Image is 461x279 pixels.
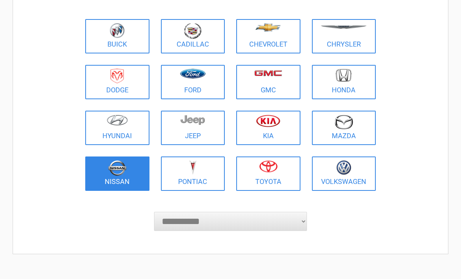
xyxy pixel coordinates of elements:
[85,65,149,99] a: Dodge
[312,65,376,99] a: Honda
[184,23,201,39] img: cadillac
[236,156,300,191] a: Toyota
[334,115,353,129] img: mazda
[236,19,300,53] a: Chevrolet
[85,19,149,53] a: Buick
[180,115,205,125] img: jeep
[110,23,125,38] img: buick
[85,111,149,145] a: Hyundai
[189,160,196,175] img: pontiac
[161,65,225,99] a: Ford
[107,115,128,126] img: hyundai
[336,69,352,82] img: honda
[312,111,376,145] a: Mazda
[161,19,225,53] a: Cadillac
[254,70,282,76] img: gmc
[161,111,225,145] a: Jeep
[236,111,300,145] a: Kia
[259,160,278,173] img: toyota
[312,156,376,191] a: Volkswagen
[108,160,127,176] img: nissan
[161,156,225,191] a: Pontiac
[256,115,280,127] img: kia
[255,23,281,32] img: chevrolet
[85,156,149,191] a: Nissan
[110,69,124,84] img: dodge
[312,19,376,53] a: Chrysler
[320,26,367,29] img: chrysler
[236,65,300,99] a: GMC
[180,69,206,79] img: ford
[336,160,351,175] img: volkswagen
